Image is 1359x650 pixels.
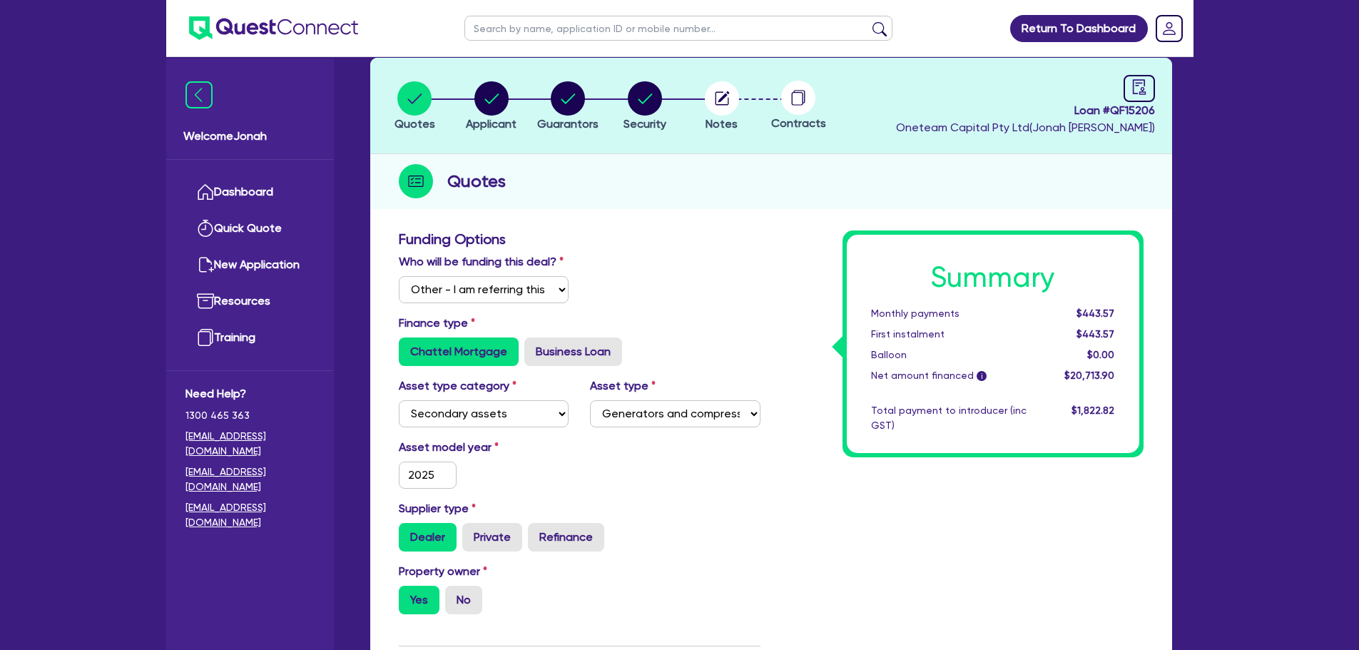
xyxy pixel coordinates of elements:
[536,81,599,133] button: Guarantors
[1087,349,1114,360] span: $0.00
[197,329,214,346] img: training
[399,586,439,614] label: Yes
[185,247,315,283] a: New Application
[185,81,213,108] img: icon-menu-close
[399,253,564,270] label: Who will be funding this deal?
[1064,370,1114,381] span: $20,713.90
[977,371,987,381] span: i
[537,117,599,131] span: Guarantors
[466,117,516,131] span: Applicant
[399,500,476,517] label: Supplier type
[185,385,315,402] span: Need Help?
[185,464,315,494] a: [EMAIL_ADDRESS][DOMAIN_NAME]
[860,306,1037,321] div: Monthly payments
[185,283,315,320] a: Resources
[1151,10,1188,47] a: Dropdown toggle
[860,327,1037,342] div: First instalment
[623,117,666,131] span: Security
[1010,15,1148,42] a: Return To Dashboard
[394,81,436,133] button: Quotes
[771,116,826,130] span: Contracts
[399,337,519,366] label: Chattel Mortgage
[399,563,487,580] label: Property owner
[185,320,315,356] a: Training
[465,81,517,133] button: Applicant
[197,293,214,310] img: resources
[388,439,580,456] label: Asset model year
[860,347,1037,362] div: Balloon
[704,81,740,133] button: Notes
[185,500,315,530] a: [EMAIL_ADDRESS][DOMAIN_NAME]
[185,210,315,247] a: Quick Quote
[399,230,760,248] h3: Funding Options
[189,16,358,40] img: quest-connect-logo-blue
[399,315,475,332] label: Finance type
[464,16,892,41] input: Search by name, application ID or mobile number...
[185,429,315,459] a: [EMAIL_ADDRESS][DOMAIN_NAME]
[183,128,317,145] span: Welcome Jonah
[860,368,1037,383] div: Net amount financed
[1072,405,1114,416] span: $1,822.82
[524,337,622,366] label: Business Loan
[860,403,1037,433] div: Total payment to introducer (inc GST)
[197,220,214,237] img: quick-quote
[1076,308,1114,319] span: $443.57
[185,408,315,423] span: 1300 465 363
[399,377,516,395] label: Asset type category
[896,121,1155,134] span: Oneteam Capital Pty Ltd ( Jonah [PERSON_NAME] )
[399,523,457,552] label: Dealer
[590,377,656,395] label: Asset type
[185,174,315,210] a: Dashboard
[399,164,433,198] img: step-icon
[395,117,435,131] span: Quotes
[197,256,214,273] img: new-application
[447,168,506,194] h2: Quotes
[1131,79,1147,95] span: audit
[528,523,604,552] label: Refinance
[1076,328,1114,340] span: $443.57
[706,117,738,131] span: Notes
[896,102,1155,119] span: Loan # QF15206
[462,523,522,552] label: Private
[871,260,1115,295] h1: Summary
[623,81,667,133] button: Security
[445,586,482,614] label: No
